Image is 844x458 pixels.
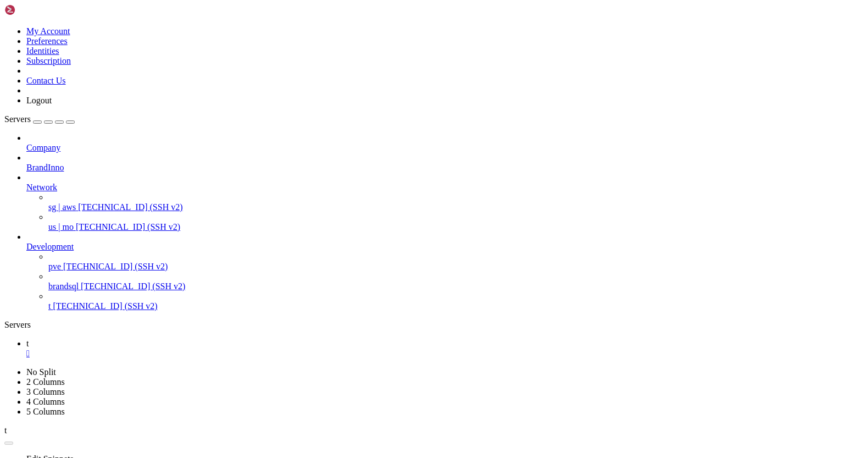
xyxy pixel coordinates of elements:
[48,202,76,212] span: sg | aws
[48,282,840,291] a: brandsql [TECHNICAL_ID] (SSH v2)
[26,377,65,387] a: 2 Columns
[26,26,70,36] a: My Account
[26,349,840,358] a: 
[26,339,29,348] span: t
[48,272,840,291] li: brandsql [TECHNICAL_ID] (SSH v2)
[26,143,840,153] a: Company
[26,367,56,377] a: No Split
[48,222,840,232] a: us | mo [TECHNICAL_ID] (SSH v2)
[4,426,7,435] span: t
[81,282,185,291] span: [TECHNICAL_ID] (SSH v2)
[26,36,68,46] a: Preferences
[26,76,66,85] a: Contact Us
[26,183,57,192] span: Network
[26,46,59,56] a: Identities
[48,212,840,232] li: us | mo [TECHNICAL_ID] (SSH v2)
[78,202,182,212] span: [TECHNICAL_ID] (SSH v2)
[26,387,65,396] a: 3 Columns
[26,96,52,105] a: Logout
[26,173,840,232] li: Network
[26,133,840,153] li: Company
[26,163,64,172] span: BrandInno
[26,242,840,252] a: Development
[26,232,840,311] li: Development
[26,397,65,406] a: 4 Columns
[76,222,180,231] span: [TECHNICAL_ID] (SSH v2)
[26,143,60,152] span: Company
[4,114,31,124] span: Servers
[48,301,840,311] a: t [TECHNICAL_ID] (SSH v2)
[26,407,65,416] a: 5 Columns
[26,153,840,173] li: BrandInno
[48,252,840,272] li: pve [TECHNICAL_ID] (SSH v2)
[26,56,71,65] a: Subscription
[48,291,840,311] li: t [TECHNICAL_ID] (SSH v2)
[48,262,61,271] span: pve
[48,202,840,212] a: sg | aws [TECHNICAL_ID] (SSH v2)
[48,282,79,291] span: brandsql
[48,222,74,231] span: us | mo
[4,114,75,124] a: Servers
[26,339,840,358] a: t
[63,262,168,271] span: [TECHNICAL_ID] (SSH v2)
[48,192,840,212] li: sg | aws [TECHNICAL_ID] (SSH v2)
[26,163,840,173] a: BrandInno
[48,262,840,272] a: pve [TECHNICAL_ID] (SSH v2)
[53,301,157,311] span: [TECHNICAL_ID] (SSH v2)
[48,301,51,311] span: t
[4,4,68,15] img: Shellngn
[26,183,840,192] a: Network
[26,242,74,251] span: Development
[4,320,840,330] div: Servers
